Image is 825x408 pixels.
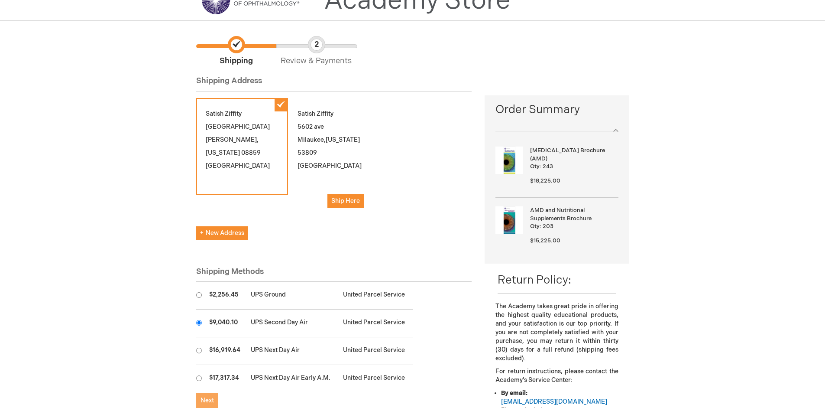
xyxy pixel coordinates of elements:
[246,310,339,337] td: UPS Second Day Air
[530,206,616,222] strong: AMD and Nutritional Supplements Brochure
[209,374,239,382] span: $17,317.34
[530,177,560,184] span: $18,225.00
[209,291,239,298] span: $2,256.45
[543,223,553,230] span: 203
[495,302,618,363] p: The Academy takes great pride in offering the highest quality educational products, and your sati...
[495,102,618,122] span: Order Summary
[324,136,326,144] span: ,
[530,237,560,244] span: $15,225.00
[246,365,339,393] td: UPS Next Day Air Early A.M.
[501,389,527,397] strong: By email:
[326,136,360,144] span: [US_STATE]
[331,197,360,205] span: Ship Here
[339,310,412,337] td: United Parcel Service
[339,282,412,310] td: United Parcel Service
[209,319,238,326] span: $9,040.10
[495,147,523,174] img: Age-Related Macular Degeneration Brochure (AMD)
[495,206,523,234] img: AMD and Nutritional Supplements Brochure
[257,136,259,144] span: ,
[501,398,607,405] a: [EMAIL_ADDRESS][DOMAIN_NAME]
[276,36,356,67] span: Review & Payments
[209,346,240,354] span: $16,919.64
[196,393,218,408] button: Next
[196,36,276,67] span: Shipping
[339,337,412,365] td: United Parcel Service
[530,147,616,163] strong: [MEDICAL_DATA] Brochure (AMD)
[530,163,540,170] span: Qty
[498,274,571,287] span: Return Policy:
[543,163,553,170] span: 243
[196,98,288,195] div: Satish Ziffity [GEOGRAPHIC_DATA] [PERSON_NAME] 08859 [GEOGRAPHIC_DATA]
[530,223,540,230] span: Qty
[327,194,364,208] button: Ship Here
[246,337,339,365] td: UPS Next Day Air
[196,266,472,282] div: Shipping Methods
[200,229,244,237] span: New Address
[339,365,412,393] td: United Parcel Service
[206,149,240,157] span: [US_STATE]
[495,367,618,385] p: For return instructions, please contact the Academy’s Service Center:
[288,98,380,218] div: Satish Ziffity 5602 ave Milaukee 53809 [GEOGRAPHIC_DATA]
[196,75,472,91] div: Shipping Address
[196,226,248,240] button: New Address
[246,282,339,310] td: UPS Ground
[201,397,214,404] span: Next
